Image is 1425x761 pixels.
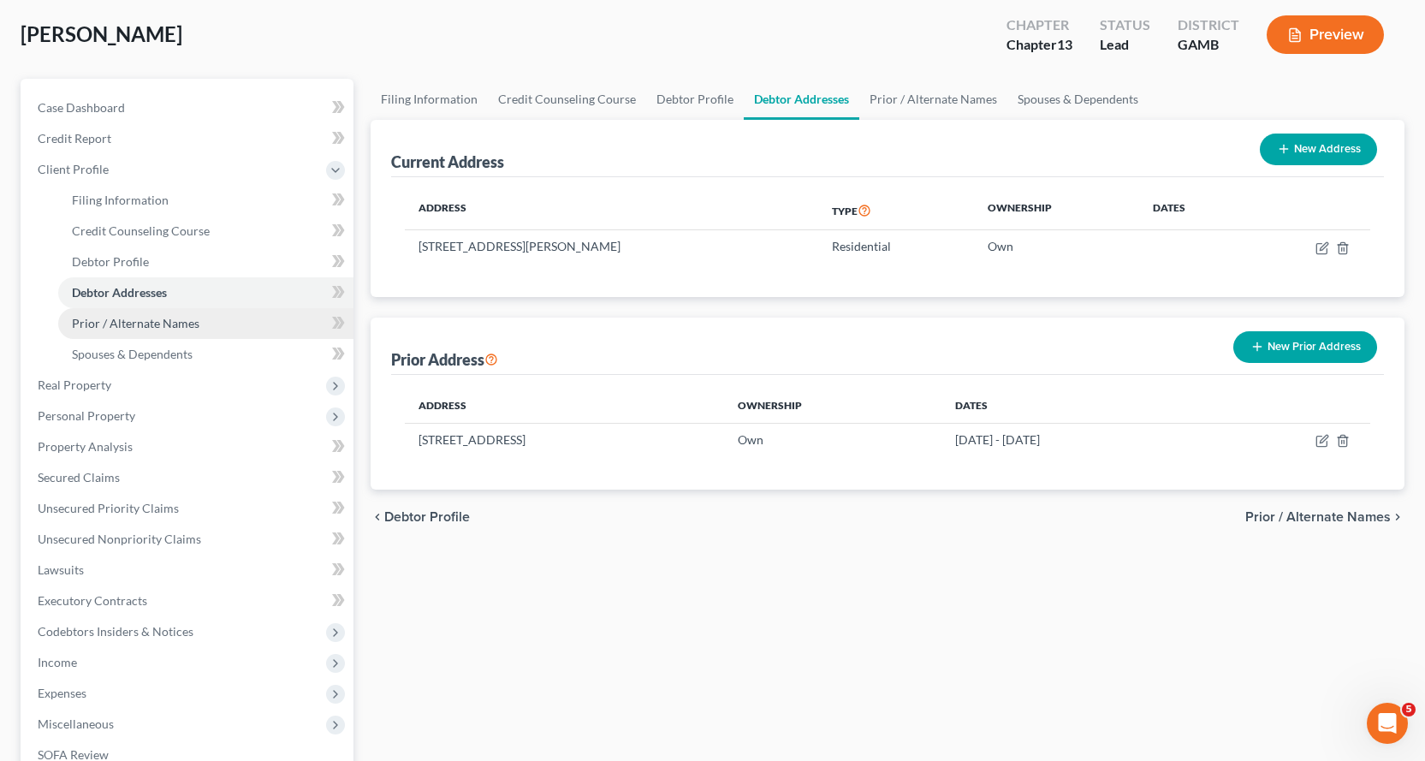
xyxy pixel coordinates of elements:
[818,230,974,263] td: Residential
[941,423,1208,455] td: [DATE] - [DATE]
[58,308,353,339] a: Prior / Alternate Names
[1245,510,1404,524] button: Prior / Alternate Names chevron_right
[38,716,114,731] span: Miscellaneous
[38,562,84,577] span: Lawsuits
[38,624,193,639] span: Codebtors Insiders & Notices
[1006,15,1072,35] div: Chapter
[24,123,353,154] a: Credit Report
[1007,79,1149,120] a: Spouses & Dependents
[1178,15,1239,35] div: District
[24,555,353,586] a: Lawsuits
[72,285,167,300] span: Debtor Addresses
[724,389,941,423] th: Ownership
[58,216,353,247] a: Credit Counseling Course
[744,79,859,120] a: Debtor Addresses
[24,462,353,493] a: Secured Claims
[384,510,470,524] span: Debtor Profile
[1233,331,1377,363] button: New Prior Address
[371,510,470,524] button: chevron_left Debtor Profile
[1139,191,1247,230] th: Dates
[38,439,133,454] span: Property Analysis
[1267,15,1384,54] button: Preview
[24,92,353,123] a: Case Dashboard
[58,247,353,277] a: Debtor Profile
[24,431,353,462] a: Property Analysis
[72,193,169,207] span: Filing Information
[24,524,353,555] a: Unsecured Nonpriority Claims
[38,378,111,392] span: Real Property
[1391,510,1404,524] i: chevron_right
[1057,36,1072,52] span: 13
[38,162,109,176] span: Client Profile
[1402,703,1416,716] span: 5
[72,254,149,269] span: Debtor Profile
[1367,703,1408,744] iframe: Intercom live chat
[58,277,353,308] a: Debtor Addresses
[1100,35,1150,55] div: Lead
[38,470,120,485] span: Secured Claims
[38,686,86,700] span: Expenses
[1100,15,1150,35] div: Status
[24,493,353,524] a: Unsecured Priority Claims
[1260,134,1377,165] button: New Address
[391,152,504,172] div: Current Address
[58,185,353,216] a: Filing Information
[488,79,646,120] a: Credit Counseling Course
[371,510,384,524] i: chevron_left
[646,79,744,120] a: Debtor Profile
[371,79,488,120] a: Filing Information
[72,223,210,238] span: Credit Counseling Course
[38,408,135,423] span: Personal Property
[724,423,941,455] td: Own
[941,389,1208,423] th: Dates
[38,100,125,115] span: Case Dashboard
[38,131,111,146] span: Credit Report
[1245,510,1391,524] span: Prior / Alternate Names
[72,347,193,361] span: Spouses & Dependents
[38,501,179,515] span: Unsecured Priority Claims
[24,586,353,616] a: Executory Contracts
[72,316,199,330] span: Prior / Alternate Names
[38,655,77,669] span: Income
[405,191,818,230] th: Address
[405,423,724,455] td: [STREET_ADDRESS]
[1178,35,1239,55] div: GAMB
[38,532,201,546] span: Unsecured Nonpriority Claims
[974,191,1139,230] th: Ownership
[391,349,498,370] div: Prior Address
[21,21,182,46] span: [PERSON_NAME]
[818,191,974,230] th: Type
[974,230,1139,263] td: Own
[38,593,147,608] span: Executory Contracts
[859,79,1007,120] a: Prior / Alternate Names
[405,230,818,263] td: [STREET_ADDRESS][PERSON_NAME]
[405,389,724,423] th: Address
[1006,35,1072,55] div: Chapter
[58,339,353,370] a: Spouses & Dependents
